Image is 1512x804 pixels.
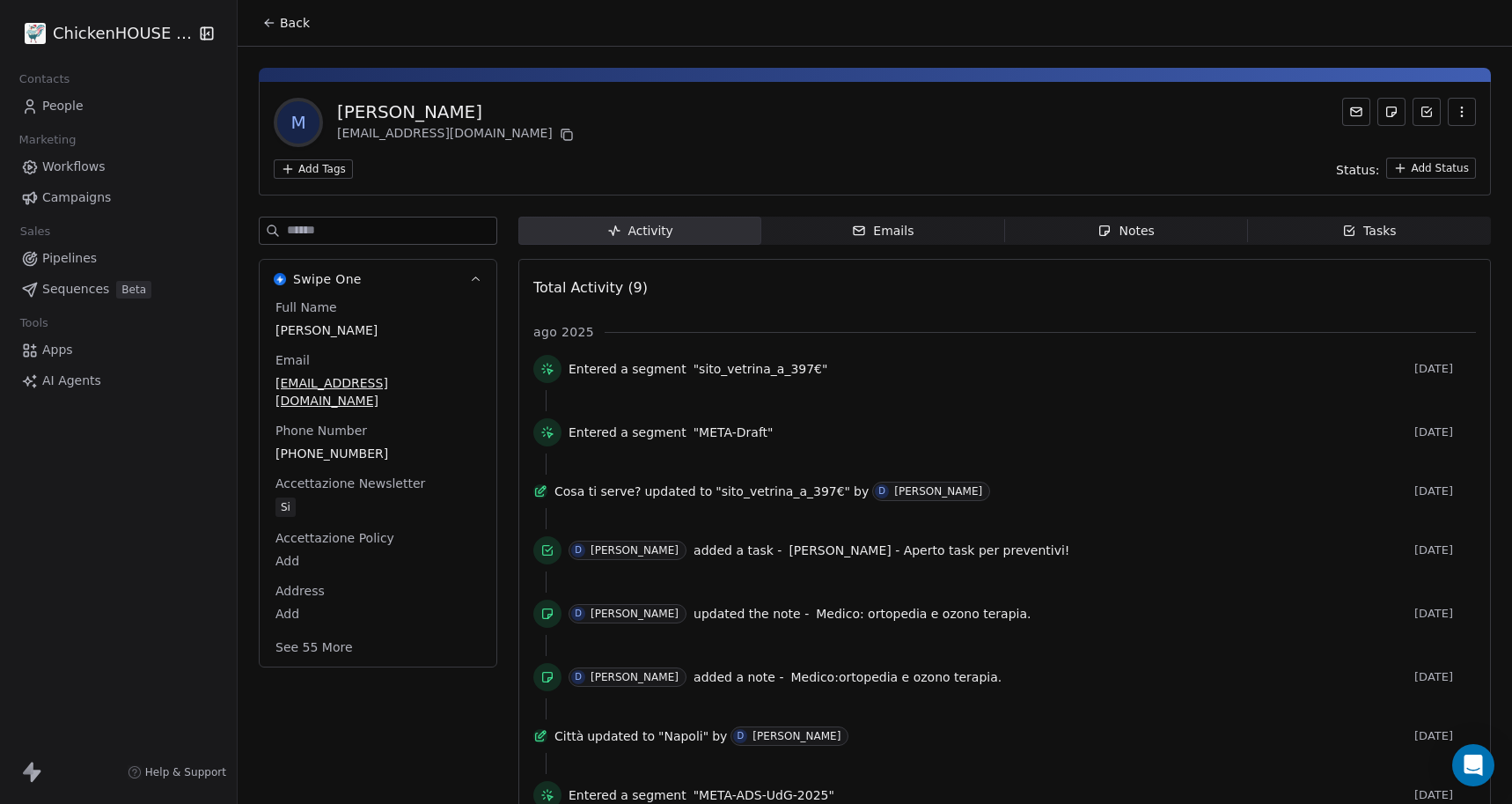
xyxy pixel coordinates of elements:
span: "Napoli" [658,727,708,745]
span: by [854,483,869,500]
div: D [878,484,885,498]
span: ago 2025 [533,323,594,341]
span: [PHONE_NUMBER] [275,445,481,462]
div: Keyword (traffico) [196,104,292,115]
span: Città [554,727,584,745]
span: by [712,727,727,745]
span: updated the note - [694,605,809,623]
span: Entered a segment [569,424,686,441]
span: Medico:ortopedia e ozono terapia. [790,670,1002,684]
span: Swipe One [293,270,362,288]
span: [EMAIL_ADDRESS][DOMAIN_NAME] [275,374,481,409]
a: Help & Support [128,765,226,779]
span: Entered a segment [569,786,686,804]
span: M [277,101,319,144]
span: Cosa ti serve? [554,483,642,500]
span: "sito_vetrina_a_397€" [716,483,850,500]
span: Entered a segment [569,360,686,378]
div: [PERSON_NAME] [591,671,679,683]
span: Address [272,582,328,600]
span: [DATE] [1414,670,1476,684]
img: Swipe One [274,273,286,285]
span: updated to [587,727,655,745]
a: SequencesBeta [14,275,223,304]
span: "sito_vetrina_a_397€" [694,360,828,378]
span: Campaigns [42,188,111,207]
span: Accettazione Policy [272,529,398,547]
a: Medico: ortopedia e ozono terapia. [816,603,1031,624]
span: Accettazione Newsletter [272,475,429,492]
span: [DATE] [1414,788,1476,802]
span: Medico: ortopedia e ozono terapia. [816,607,1031,621]
div: Emails [852,222,914,240]
a: Pipelines [14,244,223,273]
span: ChickenHOUSE snc [53,22,194,45]
div: D [737,729,744,743]
a: People [14,92,223,121]
a: Medico:ortopedia e ozono terapia. [790,667,1002,688]
span: Tools [12,310,55,336]
a: Campaigns [14,183,223,212]
span: [DATE] [1414,425,1476,439]
div: D [575,670,582,684]
div: [EMAIL_ADDRESS][DOMAIN_NAME] [337,124,577,145]
img: tab_domain_overview_orange.svg [73,102,87,116]
button: Add Tags [274,159,353,179]
img: 4.jpg [25,23,46,44]
span: Back [280,14,310,32]
div: Open Intercom Messenger [1452,744,1494,786]
a: Workflows [14,152,223,181]
div: Dominio [92,104,135,115]
img: website_grey.svg [28,46,42,60]
button: Add Status [1386,158,1476,179]
span: Beta [116,281,151,299]
span: AI Agents [42,372,101,390]
span: [DATE] [1414,607,1476,621]
span: added a note - [694,668,783,686]
span: [DATE] [1414,484,1476,498]
span: Add [275,605,481,623]
img: logo_orange.svg [28,28,42,42]
div: [PERSON_NAME] [337,100,577,124]
div: v 4.0.25 [49,28,86,42]
span: added a task - [694,542,782,559]
span: [PERSON_NAME] - Aperto task per preventivi! [789,543,1069,557]
div: [PERSON_NAME] [591,544,679,557]
span: Sequences [42,280,109,299]
button: ChickenHOUSE snc [21,18,187,48]
div: [PERSON_NAME] [894,485,982,498]
span: [DATE] [1414,543,1476,557]
button: See 55 More [265,631,363,663]
span: "META-Draft" [694,424,774,441]
span: [DATE] [1414,729,1476,743]
a: AI Agents [14,366,223,395]
div: Notes [1097,222,1154,240]
span: Status: [1336,161,1379,179]
span: Apps [42,341,73,359]
span: [DATE] [1414,362,1476,376]
span: People [42,97,84,115]
a: [PERSON_NAME] - Aperto task per preventivi! [789,540,1069,561]
span: Help & Support [145,765,226,779]
span: Email [272,351,313,369]
button: Back [252,7,320,39]
div: D [575,607,582,621]
span: Marketing [11,127,84,153]
span: Add [275,552,481,570]
span: Contacts [11,66,77,92]
div: Tasks [1342,222,1397,240]
div: [PERSON_NAME] [591,608,679,620]
span: updated to [645,483,713,500]
span: Full Name [272,299,341,316]
div: Dominio: [DOMAIN_NAME] [46,46,197,60]
span: Workflows [42,158,106,176]
span: Pipelines [42,249,97,268]
span: Total Activity (9) [533,279,648,296]
span: [PERSON_NAME] [275,321,481,339]
span: Sales [12,218,58,245]
div: D [575,543,582,557]
button: Swipe OneSwipe One [260,260,496,299]
div: Si [281,498,290,516]
span: Phone Number [272,422,371,439]
img: tab_keywords_by_traffic_grey.svg [177,102,191,116]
